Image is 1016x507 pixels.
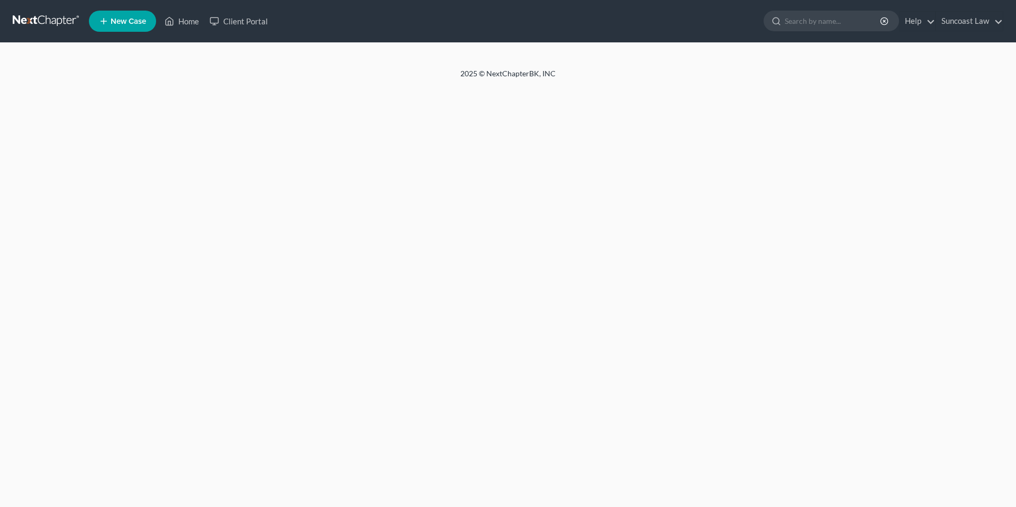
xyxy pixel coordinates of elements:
[206,68,810,87] div: 2025 © NextChapterBK, INC
[936,12,1003,31] a: Suncoast Law
[111,17,146,25] span: New Case
[900,12,935,31] a: Help
[785,11,882,31] input: Search by name...
[204,12,273,31] a: Client Portal
[159,12,204,31] a: Home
